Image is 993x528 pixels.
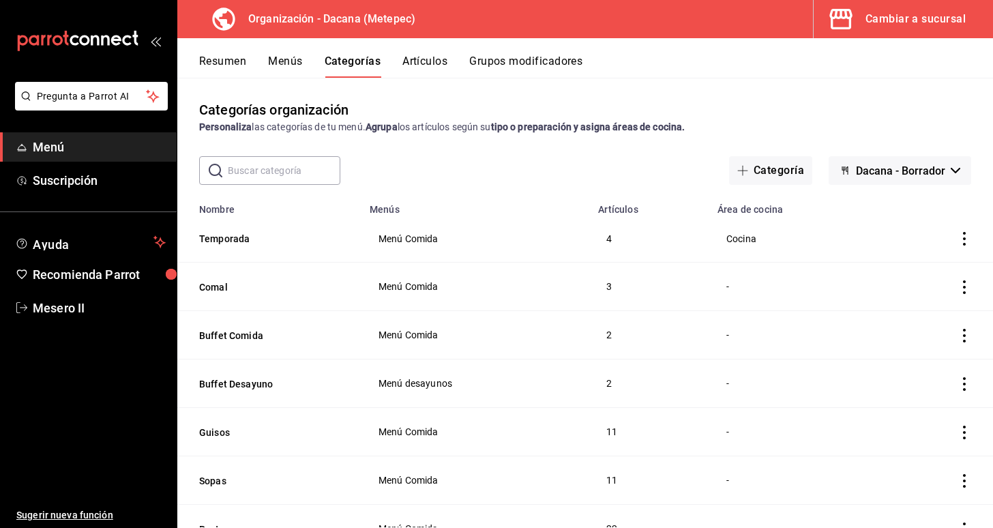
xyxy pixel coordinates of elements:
[829,156,971,185] button: Dacana - Borrador
[33,138,166,156] span: Menú
[199,121,252,132] strong: Personaliza
[729,156,812,185] button: Categoría
[590,456,709,505] td: 11
[33,234,148,250] span: Ayuda
[150,35,161,46] button: open_drawer_menu
[199,232,336,246] button: Temporada
[199,55,993,78] div: navigation tabs
[590,196,709,215] th: Artículos
[469,55,582,78] button: Grupos modificadores
[958,377,971,391] button: actions
[856,164,945,177] span: Dacana - Borrador
[33,299,166,317] span: Mesero II
[590,215,709,263] td: 4
[726,424,867,439] div: -
[726,376,867,391] div: -
[199,55,246,78] button: Resumen
[366,121,398,132] strong: Agrupa
[379,330,573,340] span: Menú Comida
[865,10,966,29] div: Cambiar a sucursal
[958,329,971,342] button: actions
[379,234,573,244] span: Menú Comida
[199,100,349,120] div: Categorías organización
[33,265,166,284] span: Recomienda Parrot
[709,196,883,215] th: Área de cocina
[726,279,867,294] div: -
[379,282,573,291] span: Menú Comida
[199,280,336,294] button: Comal
[16,508,166,523] span: Sugerir nueva función
[379,475,573,485] span: Menú Comida
[958,232,971,246] button: actions
[379,379,573,388] span: Menú desayunos
[15,82,168,111] button: Pregunta a Parrot AI
[590,263,709,311] td: 3
[199,329,336,342] button: Buffet Comida
[325,55,381,78] button: Categorías
[726,327,867,342] div: -
[33,171,166,190] span: Suscripción
[726,234,866,244] span: Cocina
[228,157,340,184] input: Buscar categoría
[237,11,415,27] h3: Organización - Dacana (Metepec)
[199,426,336,439] button: Guisos
[590,408,709,456] td: 11
[199,120,971,134] div: las categorías de tu menú. los artículos según su
[958,280,971,294] button: actions
[958,426,971,439] button: actions
[590,311,709,360] td: 2
[177,196,361,215] th: Nombre
[37,89,147,104] span: Pregunta a Parrot AI
[590,360,709,408] td: 2
[402,55,447,78] button: Artículos
[726,473,867,488] div: -
[361,196,590,215] th: Menús
[268,55,302,78] button: Menús
[491,121,685,132] strong: tipo o preparación y asigna áreas de cocina.
[199,474,336,488] button: Sopas
[379,427,573,437] span: Menú Comida
[10,99,168,113] a: Pregunta a Parrot AI
[958,474,971,488] button: actions
[199,377,336,391] button: Buffet Desayuno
